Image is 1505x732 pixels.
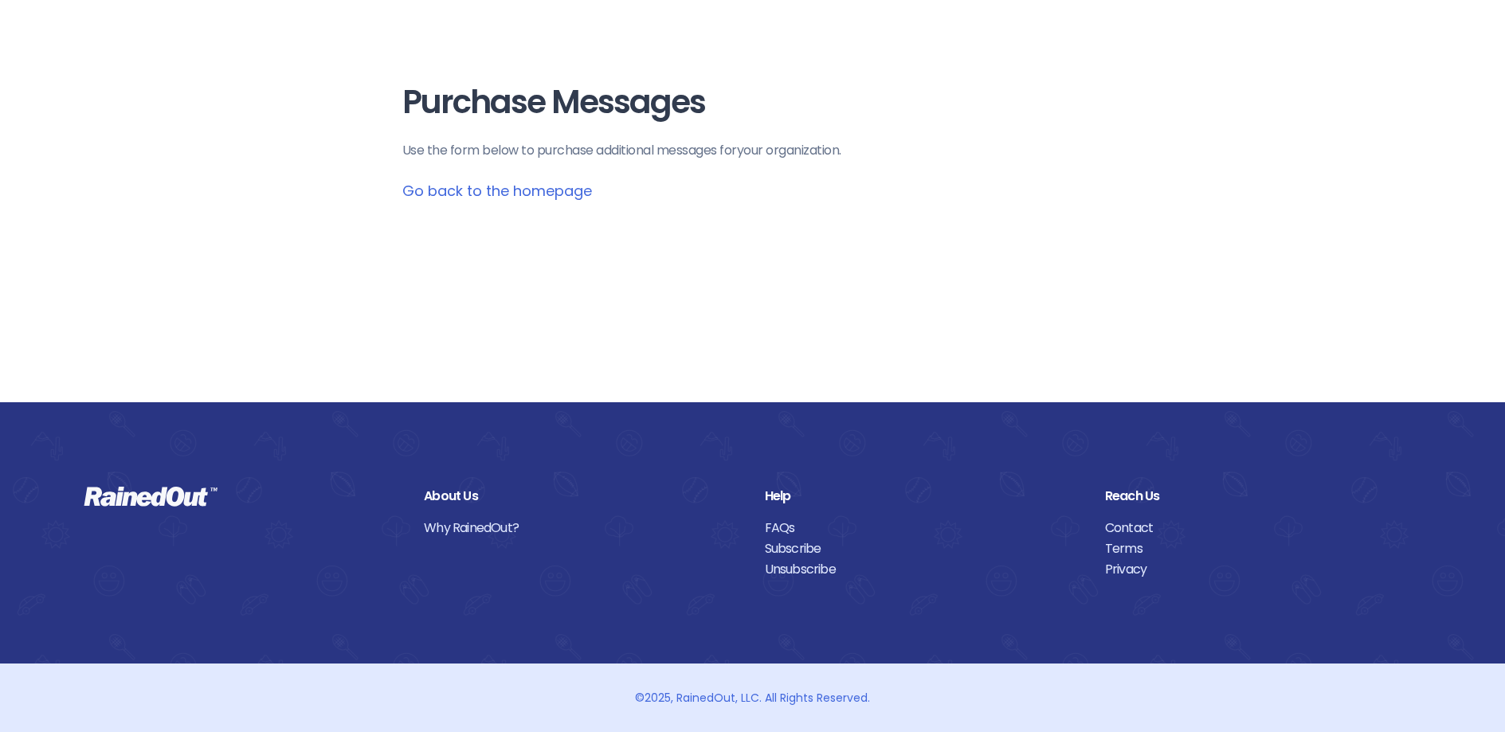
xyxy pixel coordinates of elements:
[765,538,1081,559] a: Subscribe
[1105,518,1421,538] a: Contact
[765,518,1081,538] a: FAQs
[402,84,1103,120] h1: Purchase Messages
[402,181,592,201] a: Go back to the homepage
[1105,538,1421,559] a: Terms
[424,486,740,507] div: About Us
[765,486,1081,507] div: Help
[1105,486,1421,507] div: Reach Us
[1105,559,1421,580] a: Privacy
[765,559,1081,580] a: Unsubscribe
[424,518,740,538] a: Why RainedOut?
[402,141,1103,160] p: Use the form below to purchase additional messages for your organization .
